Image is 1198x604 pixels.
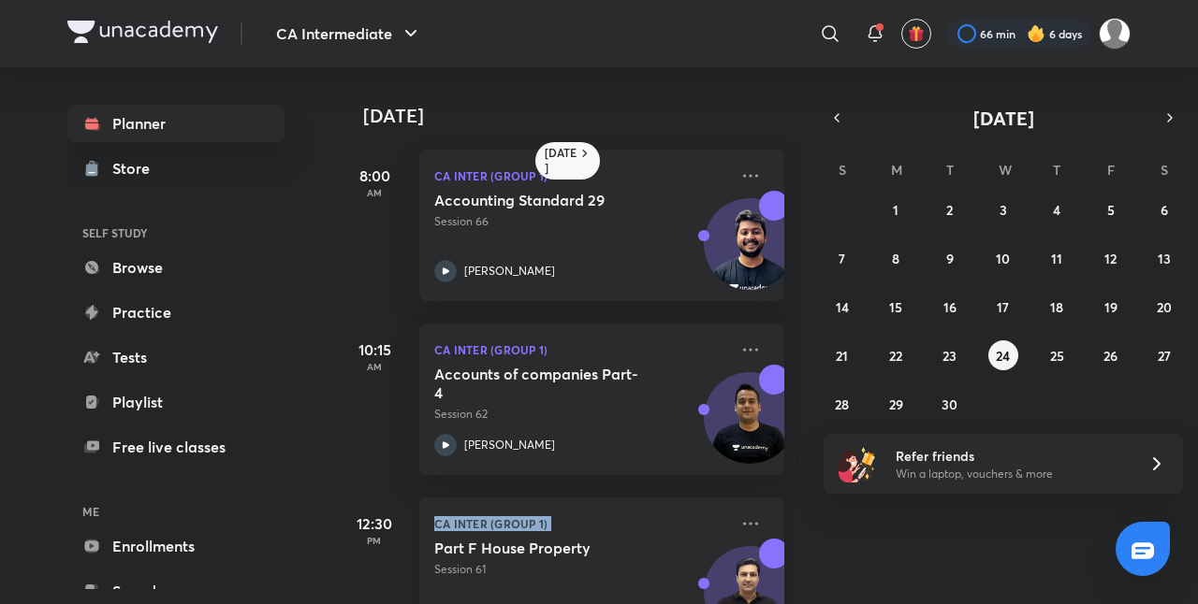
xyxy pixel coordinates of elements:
[67,21,218,43] img: Company Logo
[1050,347,1064,365] abbr: September 25, 2025
[881,340,911,370] button: September 22, 2025
[935,389,965,419] button: September 30, 2025
[1149,194,1179,224] button: September 6, 2025
[337,338,412,361] h5: 10:15
[889,395,903,413] abbr: September 29, 2025
[545,146,577,176] h6: [DATE]
[434,165,728,187] p: CA Inter (Group 1)
[997,298,1009,316] abbr: September 17, 2025
[999,161,1012,179] abbr: Wednesday
[1096,340,1126,370] button: September 26, 2025
[337,165,412,187] h5: 8:00
[1053,201,1060,219] abbr: September 4, 2025
[943,298,957,316] abbr: September 16, 2025
[1099,18,1131,50] img: Drashti Patel
[892,250,899,267] abbr: September 8, 2025
[337,535,412,546] p: PM
[839,445,876,482] img: referral
[1027,24,1045,43] img: streak
[1107,161,1115,179] abbr: Friday
[988,243,1018,273] button: September 10, 2025
[1042,340,1072,370] button: September 25, 2025
[1161,161,1168,179] abbr: Saturday
[908,25,925,42] img: avatar
[935,340,965,370] button: September 23, 2025
[434,539,667,557] h5: Part F House Property
[881,292,911,322] button: September 15, 2025
[827,389,857,419] button: September 28, 2025
[1149,243,1179,273] button: September 13, 2025
[1042,243,1072,273] button: September 11, 2025
[67,294,285,331] a: Practice
[889,347,902,365] abbr: September 22, 2025
[434,365,667,402] h5: Accounts of companies Part-4
[946,250,954,267] abbr: September 9, 2025
[827,340,857,370] button: September 21, 2025
[434,561,728,578] p: Session 61
[67,105,285,142] a: Planner
[1107,201,1115,219] abbr: September 5, 2025
[337,187,412,198] p: AM
[434,338,728,361] p: CA Inter (Group 1)
[67,21,218,48] a: Company Logo
[67,249,285,286] a: Browse
[434,191,667,209] h5: Accounting Standard 29
[901,19,931,49] button: avatar
[67,527,285,565] a: Enrollments
[1096,292,1126,322] button: September 19, 2025
[67,383,285,421] a: Playlist
[1042,194,1072,224] button: September 4, 2025
[942,347,957,365] abbr: September 23, 2025
[1158,250,1171,267] abbr: September 13, 2025
[839,161,846,179] abbr: Sunday
[1104,298,1118,316] abbr: September 19, 2025
[1103,347,1118,365] abbr: September 26, 2025
[1104,250,1117,267] abbr: September 12, 2025
[464,263,555,280] p: [PERSON_NAME]
[996,250,1010,267] abbr: September 10, 2025
[988,292,1018,322] button: September 17, 2025
[1157,298,1172,316] abbr: September 20, 2025
[363,105,803,127] h4: [DATE]
[337,512,412,535] h5: 12:30
[988,194,1018,224] button: September 3, 2025
[1158,347,1171,365] abbr: September 27, 2025
[265,15,433,52] button: CA Intermediate
[1096,243,1126,273] button: September 12, 2025
[889,298,902,316] abbr: September 15, 2025
[827,243,857,273] button: September 7, 2025
[942,395,957,413] abbr: September 30, 2025
[1051,250,1062,267] abbr: September 11, 2025
[891,161,902,179] abbr: Monday
[1050,298,1063,316] abbr: September 18, 2025
[1042,292,1072,322] button: September 18, 2025
[1161,201,1168,219] abbr: September 6, 2025
[67,338,285,376] a: Tests
[836,298,849,316] abbr: September 14, 2025
[839,250,845,267] abbr: September 7, 2025
[434,406,728,423] p: Session 62
[112,157,161,180] div: Store
[464,437,555,453] p: [PERSON_NAME]
[1149,292,1179,322] button: September 20, 2025
[988,340,1018,370] button: September 24, 2025
[881,389,911,419] button: September 29, 2025
[1149,340,1179,370] button: September 27, 2025
[835,395,849,413] abbr: September 28, 2025
[881,243,911,273] button: September 8, 2025
[705,382,795,472] img: Avatar
[827,292,857,322] button: September 14, 2025
[1000,201,1007,219] abbr: September 3, 2025
[705,209,795,298] img: Avatar
[1096,194,1126,224] button: September 5, 2025
[935,194,965,224] button: September 2, 2025
[1053,161,1060,179] abbr: Thursday
[836,347,848,365] abbr: September 21, 2025
[434,213,728,230] p: Session 66
[67,428,285,466] a: Free live classes
[896,446,1126,466] h6: Refer friends
[973,106,1034,131] span: [DATE]
[850,105,1157,131] button: [DATE]
[337,361,412,372] p: AM
[946,161,954,179] abbr: Tuesday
